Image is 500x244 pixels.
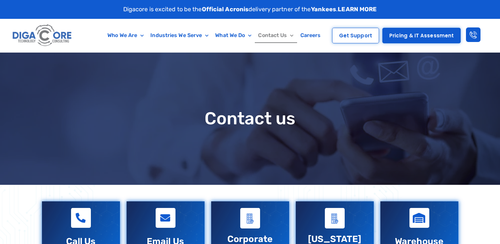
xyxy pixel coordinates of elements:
span: Pricing & IT Assessment [389,33,454,38]
span: Get Support [339,33,372,38]
p: Digacore is excited to be the delivery partner of the . [123,5,377,14]
a: Virginia Office [325,208,345,228]
a: Warehouse [409,208,429,228]
a: Get Support [332,28,379,43]
img: Digacore logo 1 [11,22,74,49]
a: Call Us [71,208,91,228]
a: Email Us [156,208,175,228]
a: Pricing & IT Assessment [382,28,461,43]
a: What We Do [212,28,255,43]
a: Careers [297,28,324,43]
a: Industries We Serve [147,28,212,43]
strong: Official Acronis [202,6,249,13]
a: Who We Are [104,28,147,43]
strong: Yankees [311,6,336,13]
nav: Menu [100,28,328,43]
a: Corporate Office [240,208,260,228]
a: LEARN MORE [338,6,377,13]
h1: Contact us [39,109,462,128]
a: Contact Us [255,28,297,43]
